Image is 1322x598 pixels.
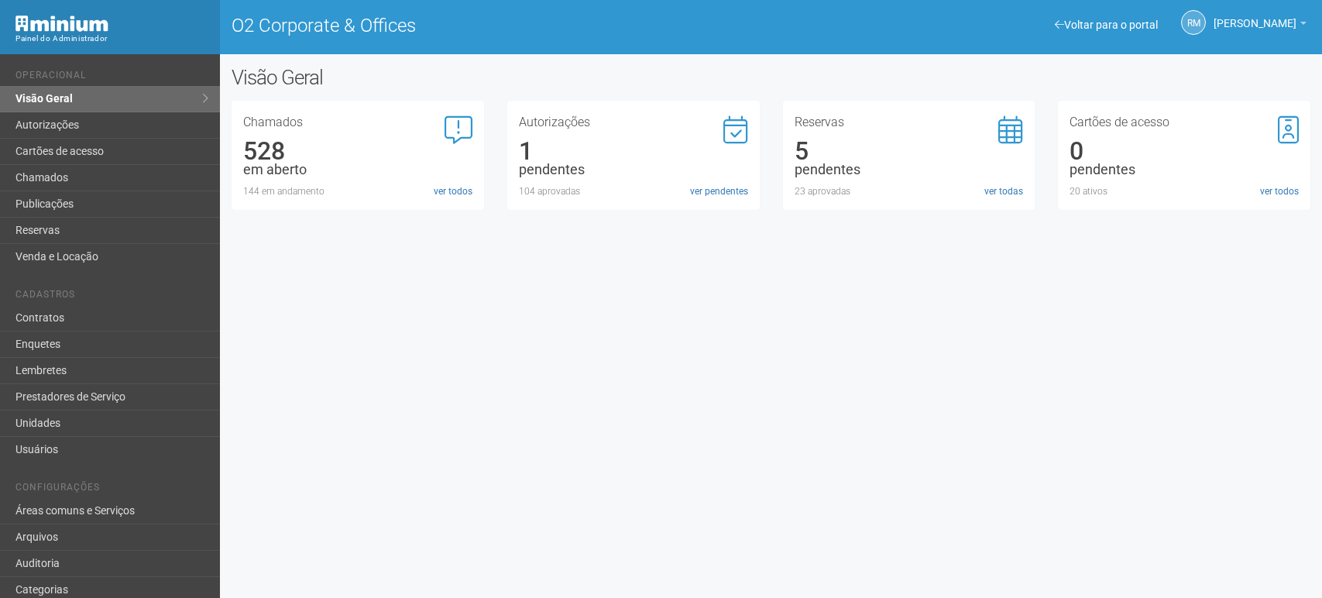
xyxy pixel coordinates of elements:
[232,15,759,36] h1: O2 Corporate & Offices
[519,144,748,158] div: 1
[690,184,748,198] a: ver pendentes
[243,144,472,158] div: 528
[795,144,1024,158] div: 5
[243,184,472,198] div: 144 em andamento
[15,32,208,46] div: Painel do Administrador
[1055,19,1158,31] a: Voltar para o portal
[243,116,472,129] h3: Chamados
[1070,144,1299,158] div: 0
[1214,2,1296,29] span: Rogério Machado
[243,163,472,177] div: em aberto
[15,70,208,86] li: Operacional
[1070,163,1299,177] div: pendentes
[795,163,1024,177] div: pendentes
[434,184,472,198] a: ver todos
[15,289,208,305] li: Cadastros
[1070,184,1299,198] div: 20 ativos
[519,116,748,129] h3: Autorizações
[795,184,1024,198] div: 23 aprovadas
[232,66,668,89] h2: Visão Geral
[15,15,108,32] img: Minium
[1214,19,1307,32] a: [PERSON_NAME]
[1260,184,1299,198] a: ver todos
[15,482,208,498] li: Configurações
[1070,116,1299,129] h3: Cartões de acesso
[795,116,1024,129] h3: Reservas
[984,184,1023,198] a: ver todas
[1181,10,1206,35] a: RM
[519,184,748,198] div: 104 aprovadas
[519,163,748,177] div: pendentes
